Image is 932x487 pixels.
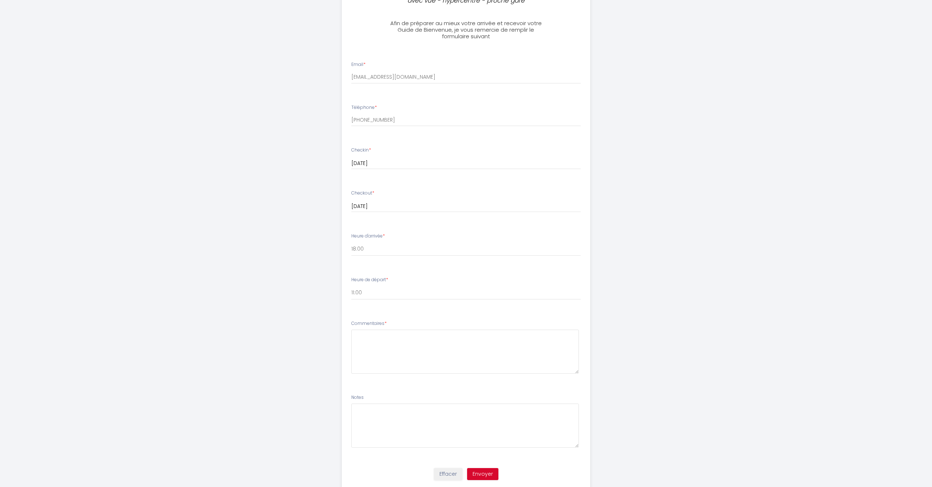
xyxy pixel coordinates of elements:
[351,147,371,154] label: Checkin
[385,20,547,40] h3: Afin de préparer au mieux votre arrivée et recevoir votre Guide de Bienvenue, je vous remercie de...
[351,233,385,240] label: Heure d'arrivée
[351,104,377,111] label: Téléphone
[467,468,498,480] button: Envoyer
[351,190,374,197] label: Checkout
[434,468,462,480] button: Effacer
[351,276,388,283] label: Heure de départ
[351,320,387,327] label: Commentaires
[351,61,366,68] label: Email
[351,394,364,401] label: Notes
